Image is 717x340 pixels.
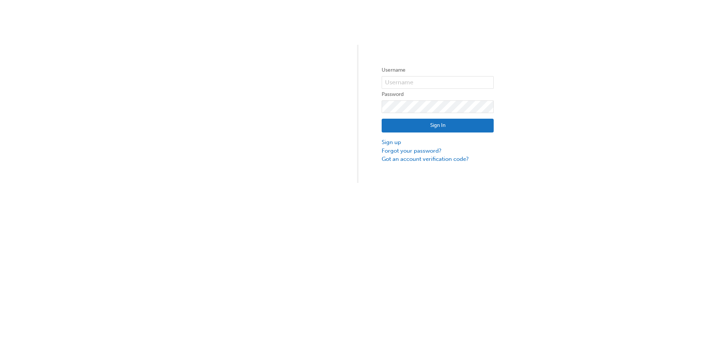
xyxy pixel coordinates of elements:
button: Sign In [382,119,494,133]
label: Username [382,66,494,75]
label: Password [382,90,494,99]
input: Username [382,76,494,89]
a: Got an account verification code? [382,155,494,163]
a: Forgot your password? [382,147,494,155]
a: Sign up [382,138,494,147]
